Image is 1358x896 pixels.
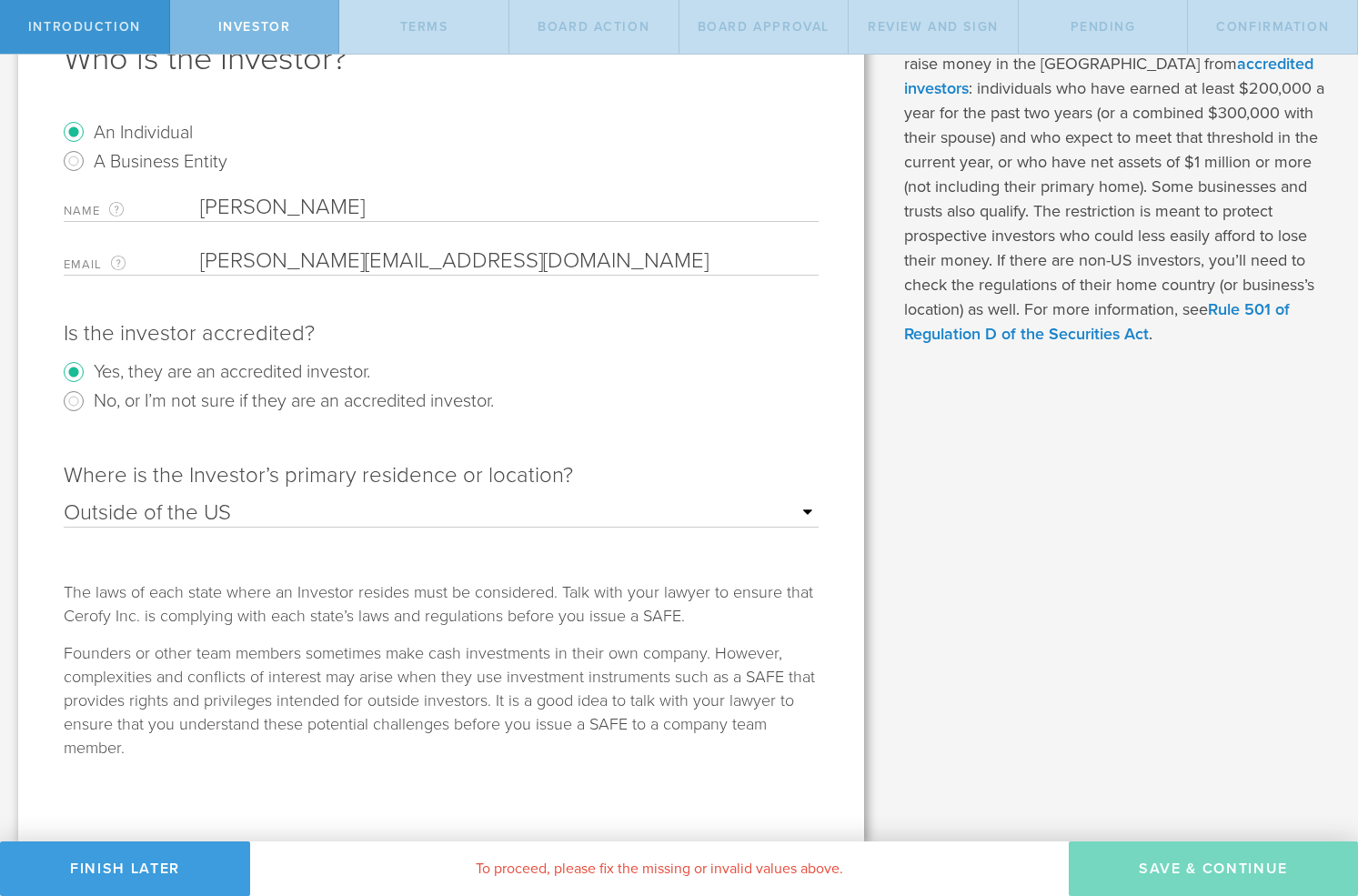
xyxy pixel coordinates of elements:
div: Where is the Investor’s primary residence or location? [64,461,819,490]
a: accredited investors [904,54,1313,98]
label: Email [64,254,200,275]
label: No, or I’m not sure if they are an accredited investor. [94,387,494,413]
span: Investor [218,19,291,35]
button: Save & Continue [1069,841,1358,896]
span: Introduction [28,19,141,35]
div: Founders or other team members sometimes make cash investments in their own company. However, com... [64,641,819,760]
input: Required [200,194,819,221]
label: Yes, they are an accredited investor. [94,357,370,384]
h1: Who is the Investor? [64,37,819,81]
div: Is the investor accredited? [64,319,819,348]
span: Confirmation [1216,19,1329,35]
a: Rule 501 of Regulation D of the Securities Act [904,299,1290,344]
span: terms [400,19,448,35]
label: A Business Entity [94,147,227,174]
span: Board Action [538,19,649,35]
p: Some forms of fundraising efforts, including those supported by Gust Launch, require that a compa... [904,3,1331,347]
input: Required [200,247,810,275]
label: Name [64,200,200,221]
label: An Individual [94,118,193,145]
radio: No, or I’m not sure if they are an accredited investor. [64,387,819,416]
span: Board Approval [698,19,830,35]
span: Pending [1071,19,1136,35]
span: Review and Sign [868,19,999,35]
div: The laws of each state where an Investor resides must be considered. Talk with your lawyer to ens... [64,580,819,628]
div: To proceed, please fix the missing or invalid values above. [250,841,1069,896]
